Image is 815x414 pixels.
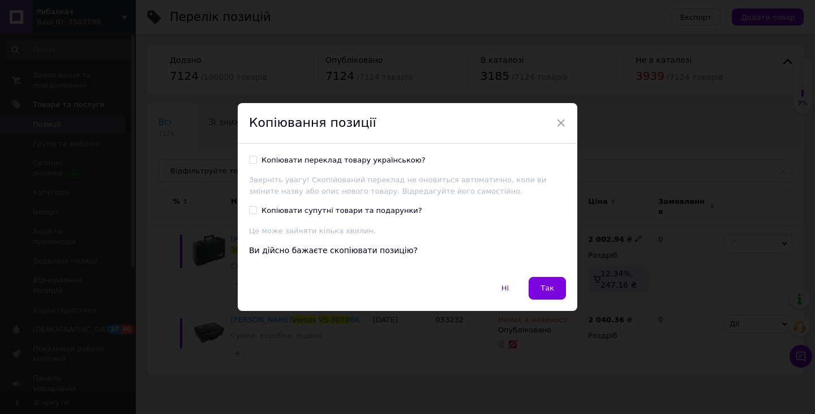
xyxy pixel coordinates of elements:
div: Ви дійсно бажаєте скопіювати позицію? [249,245,566,257]
div: Копіювати переклад товару українською? [261,155,426,165]
button: Ні [490,277,521,300]
span: Зверніть увагу! Скопійований переклад не оновиться автоматично, коли ви зміните назву або опис но... [249,176,546,195]
span: × [556,113,566,133]
span: Це може зайняти кілька хвилин. [249,227,376,235]
button: Так [529,277,566,300]
span: Ні [501,284,509,292]
span: Так [541,284,554,292]
div: Копіювати супутні товари та подарунки? [261,206,422,216]
span: Копіювання позиції [249,116,376,130]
